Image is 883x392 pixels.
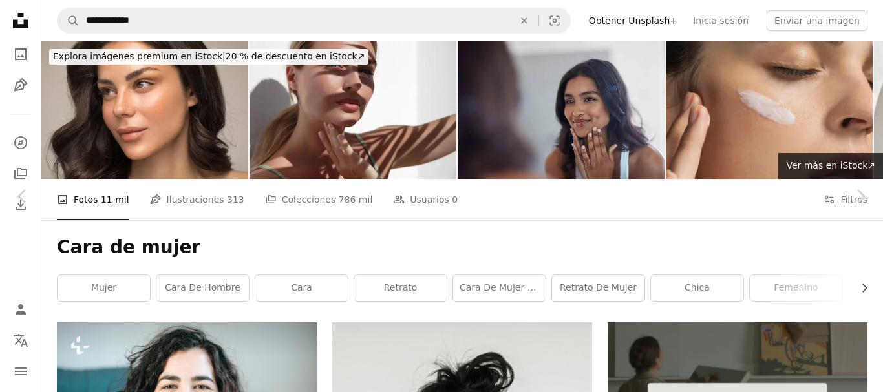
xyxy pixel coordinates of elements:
span: 0 [452,192,458,207]
a: Inicia sesión [685,10,756,31]
a: cara de mujer de cerca [453,275,546,301]
button: Enviar una imagen [767,10,867,31]
a: cara de hombre [156,275,249,301]
a: Ver más en iStock↗ [778,153,883,179]
a: cara [255,275,348,301]
a: Obtener Unsplash+ [581,10,685,31]
span: 786 mil [339,192,373,207]
span: 313 [227,192,244,207]
a: Explorar [8,130,34,156]
span: Ver más en iStock ↗ [786,160,875,170]
button: Búsqueda visual [539,8,570,33]
button: Buscar en Unsplash [58,8,80,33]
img: Mujer joven con la sombra de las hojas de palma en la pared blanca [250,41,456,179]
a: Fotos [8,41,34,67]
a: Retrato de mujer [552,275,644,301]
button: Filtros [824,179,867,220]
button: Menú [8,358,34,384]
span: Explora imágenes premium en iStock | [53,51,226,61]
a: Ilustraciones 313 [150,179,244,220]
img: Crema en el rostro. Cuidado de la sincén. Retrato de belleza. Mujer [666,41,873,179]
a: Ilustraciones [8,72,34,98]
button: Idioma [8,327,34,353]
a: mujer [58,275,150,301]
form: Encuentra imágenes en todo el sitio [57,8,571,34]
a: Siguiente [838,134,883,258]
a: Usuarios 0 [393,179,458,220]
img: Retrato de belleza de la joven [41,41,248,179]
a: femenino [750,275,842,301]
a: chica [651,275,743,301]
a: Explora imágenes premium en iStock|20 % de descuento en iStock↗ [41,41,376,72]
button: Borrar [510,8,538,33]
img: Tu rostro te mostrará un resplandor interior [458,41,665,179]
h1: Cara de mujer [57,236,867,259]
a: Iniciar sesión / Registrarse [8,296,34,322]
a: Colecciones 786 mil [265,179,373,220]
a: retrato [354,275,447,301]
button: desplazar lista a la derecha [853,275,867,301]
div: 20 % de descuento en iStock ↗ [49,49,368,65]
